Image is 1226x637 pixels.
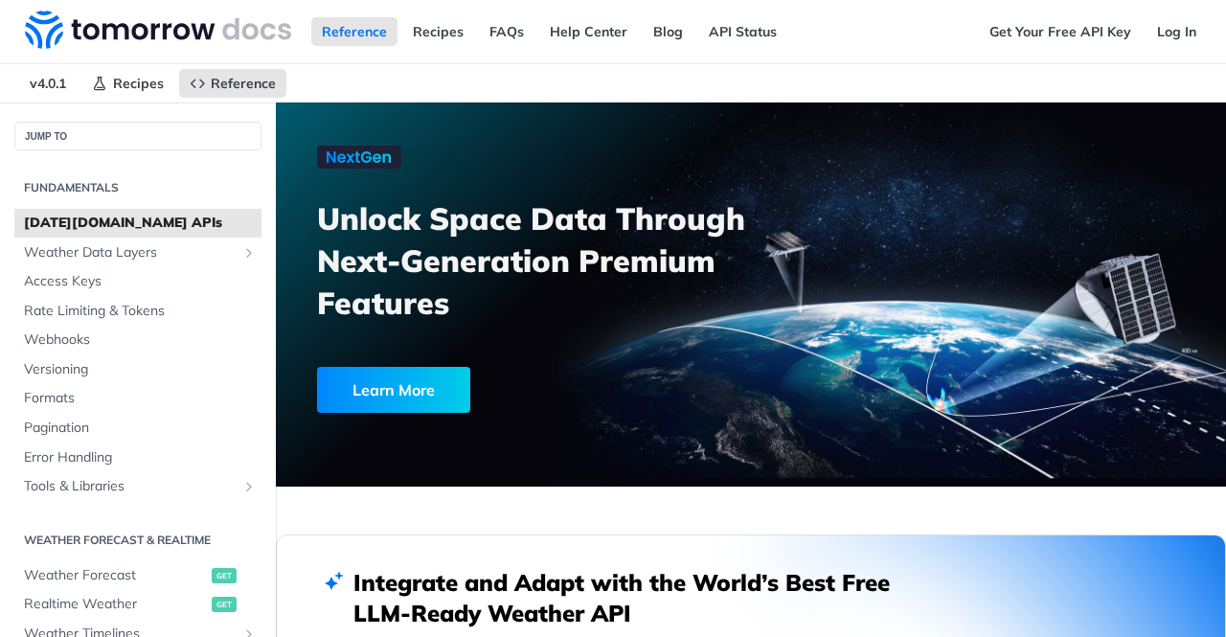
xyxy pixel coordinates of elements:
[24,214,257,233] span: [DATE][DOMAIN_NAME] APIs
[14,297,261,326] a: Rate Limiting & Tokens
[19,69,77,98] span: v4.0.1
[24,477,237,496] span: Tools & Libraries
[14,414,261,443] a: Pagination
[211,75,276,92] span: Reference
[24,419,257,438] span: Pagination
[14,355,261,384] a: Versioning
[14,239,261,267] a: Weather Data LayersShow subpages for Weather Data Layers
[317,197,772,324] h3: Unlock Space Data Through Next-Generation Premium Features
[317,367,470,413] div: Learn More
[14,472,261,501] a: Tools & LibrariesShow subpages for Tools & Libraries
[14,384,261,413] a: Formats
[479,17,534,46] a: FAQs
[14,444,261,472] a: Error Handling
[14,179,261,196] h2: Fundamentals
[1147,17,1207,46] a: Log In
[14,532,261,549] h2: Weather Forecast & realtime
[402,17,474,46] a: Recipes
[241,479,257,494] button: Show subpages for Tools & Libraries
[25,11,291,49] img: Tomorrow.io Weather API Docs
[24,389,257,408] span: Formats
[24,302,257,321] span: Rate Limiting & Tokens
[14,561,261,590] a: Weather Forecastget
[24,243,237,262] span: Weather Data Layers
[24,360,257,379] span: Versioning
[24,272,257,291] span: Access Keys
[353,567,919,628] h2: Integrate and Adapt with the World’s Best Free LLM-Ready Weather API
[81,69,174,98] a: Recipes
[14,590,261,619] a: Realtime Weatherget
[212,597,237,612] span: get
[311,17,397,46] a: Reference
[643,17,693,46] a: Blog
[14,267,261,296] a: Access Keys
[539,17,638,46] a: Help Center
[14,122,261,150] button: JUMP TO
[14,209,261,238] a: [DATE][DOMAIN_NAME] APIs
[317,146,401,169] img: NextGen
[241,245,257,261] button: Show subpages for Weather Data Layers
[24,595,207,614] span: Realtime Weather
[317,367,681,413] a: Learn More
[212,568,237,583] span: get
[179,69,286,98] a: Reference
[113,75,164,92] span: Recipes
[979,17,1142,46] a: Get Your Free API Key
[698,17,787,46] a: API Status
[24,448,257,467] span: Error Handling
[24,566,207,585] span: Weather Forecast
[14,326,261,354] a: Webhooks
[24,330,257,350] span: Webhooks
